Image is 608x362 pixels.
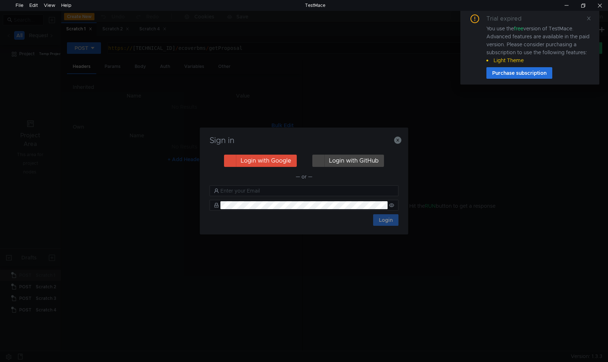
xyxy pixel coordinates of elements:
[210,172,398,181] div: — or —
[312,155,384,167] button: Login with GitHub
[486,25,591,64] div: You use the version of TestMace. Advanced features are available in the paid version. Please cons...
[486,56,591,64] li: Light Theme
[486,67,552,79] button: Purchase subscription
[220,187,394,195] input: Enter your Email
[224,155,297,167] button: Login with Google
[208,136,400,145] h3: Sign in
[486,14,530,23] div: Trial expired
[514,25,523,32] span: free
